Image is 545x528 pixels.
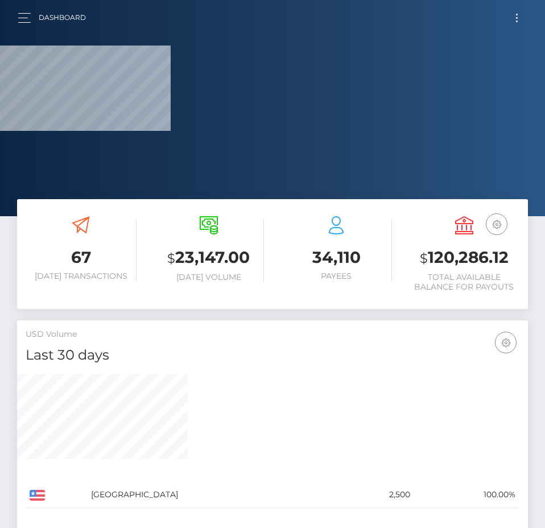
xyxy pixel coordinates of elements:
h3: 67 [26,246,137,269]
h6: [DATE] Transactions [26,271,137,281]
td: [GEOGRAPHIC_DATA] [87,482,338,508]
td: 2,500 [338,482,415,508]
h3: 34,110 [281,246,392,269]
h3: 23,147.00 [154,246,265,270]
h4: Last 30 days [26,345,519,365]
h6: Total Available Balance for Payouts [409,273,520,292]
a: Dashboard [39,6,86,30]
small: $ [167,250,175,266]
h5: USD Volume [26,329,519,340]
h3: 120,286.12 [409,246,520,270]
h6: Payees [281,271,392,281]
img: US.png [30,490,45,500]
small: $ [420,250,428,266]
button: Toggle navigation [506,10,527,26]
td: 100.00% [414,482,519,508]
h6: [DATE] Volume [154,273,265,282]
